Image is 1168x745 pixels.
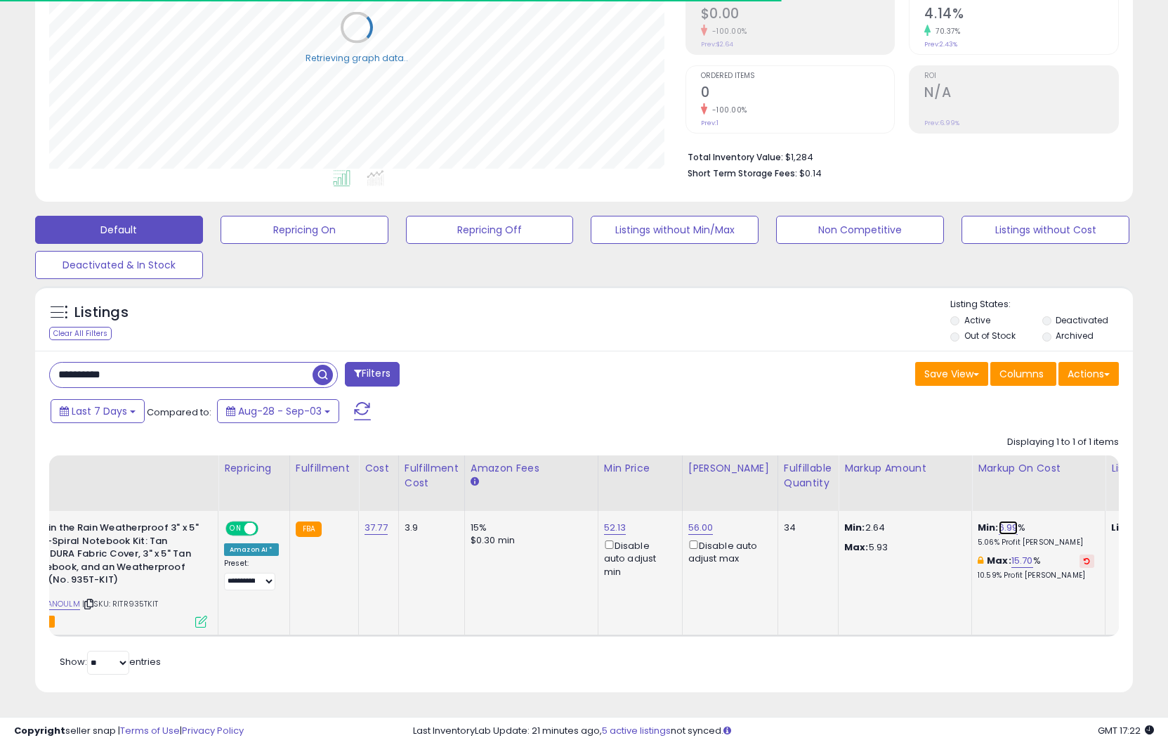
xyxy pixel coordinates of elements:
div: Markup Amount [844,461,966,476]
small: Prev: 1 [701,119,718,127]
div: Clear All Filters [49,327,112,340]
span: Show: entries [60,655,161,668]
span: | SKU: RITR935TKIT [82,598,158,609]
small: -100.00% [707,105,747,115]
a: Privacy Policy [182,724,244,737]
small: Amazon Fees. [471,476,479,488]
strong: Max: [844,540,869,554]
div: Last InventoryLab Update: 21 minutes ago, not synced. [413,725,1154,738]
th: The percentage added to the cost of goods (COGS) that forms the calculator for Min & Max prices. [972,455,1105,511]
div: Fulfillable Quantity [784,461,832,491]
span: ON [227,523,244,535]
div: Disable auto adjust max [688,538,767,565]
div: Disable auto adjust min [604,538,671,578]
strong: Min: [844,521,865,534]
span: Aug-28 - Sep-03 [238,404,322,418]
button: Listings without Cost [962,216,1129,244]
button: Repricing Off [406,216,574,244]
button: Aug-28 - Sep-03 [217,399,339,423]
a: B000ANOULM [25,598,80,610]
b: Max: [987,554,1011,567]
small: Prev: 6.99% [924,119,959,127]
small: Prev: $2.64 [701,40,733,48]
div: % [978,521,1094,548]
span: OFF [256,523,279,535]
a: 5 active listings [602,724,671,737]
button: Columns [990,362,1056,386]
div: Markup on Cost [978,461,1099,476]
a: 52.13 [604,521,626,535]
label: Out of Stock [964,330,1016,342]
div: [PERSON_NAME] [688,461,772,476]
span: Columns [999,367,1044,381]
p: Listing States: [950,298,1133,311]
h2: 4.14% [924,6,1118,25]
div: Amazon AI * [224,543,279,556]
p: 5.06% Profit [PERSON_NAME] [978,538,1094,548]
span: Last 7 Days [72,404,127,418]
h5: Listings [74,303,129,323]
div: 34 [784,521,827,534]
div: 3.9 [405,521,454,534]
a: 37.77 [365,521,388,535]
button: Deactivated & In Stock [35,251,203,279]
a: 56.00 [688,521,714,535]
span: Ordered Items [701,72,895,80]
div: Displaying 1 to 1 of 1 items [1007,436,1119,449]
h2: 0 [701,84,895,103]
button: Save View [915,362,988,386]
p: 10.59% Profit [PERSON_NAME] [978,571,1094,581]
p: 2.64 [844,521,961,534]
a: Terms of Use [120,724,180,737]
small: -100.00% [707,26,747,37]
div: 15% [471,521,587,534]
button: Default [35,216,203,244]
b: Min: [978,521,999,534]
div: Fulfillment Cost [405,461,459,491]
small: Prev: 2.43% [924,40,957,48]
div: Retrieving graph data.. [306,51,408,64]
button: Repricing On [221,216,388,244]
button: Last 7 Days [51,399,145,423]
button: Listings without Min/Max [591,216,759,244]
p: 5.93 [844,541,961,554]
h2: $0.00 [701,6,895,25]
button: Actions [1058,362,1119,386]
span: ROI [924,72,1118,80]
label: Deactivated [1056,314,1108,326]
div: $0.30 min [471,534,587,547]
h2: N/A [924,84,1118,103]
span: 2025-09-11 17:22 GMT [1098,724,1154,737]
li: $1,284 [688,148,1108,164]
button: Non Competitive [776,216,944,244]
b: Rite in the Rain Weatherproof 3" x 5" Top-Spiral Notebook Kit: Tan CORDURA Fabric Cover, 3" x 5" ... [28,521,199,590]
div: % [978,555,1094,581]
button: Filters [345,362,400,387]
span: $0.14 [799,167,822,180]
div: Amazon Fees [471,461,592,476]
strong: Copyright [14,724,65,737]
a: 15.70 [1011,554,1033,568]
small: 70.37% [931,26,960,37]
div: Preset: [224,559,279,590]
div: seller snap | | [14,725,244,738]
span: Compared to: [147,406,211,419]
b: Total Inventory Value: [688,151,783,163]
a: 6.99 [999,521,1018,535]
div: Repricing [224,461,284,476]
small: FBA [296,521,322,537]
label: Active [964,314,990,326]
b: Short Term Storage Fees: [688,167,797,179]
div: Cost [365,461,393,476]
label: Archived [1056,330,1094,342]
div: Min Price [604,461,676,476]
div: Fulfillment [296,461,353,476]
